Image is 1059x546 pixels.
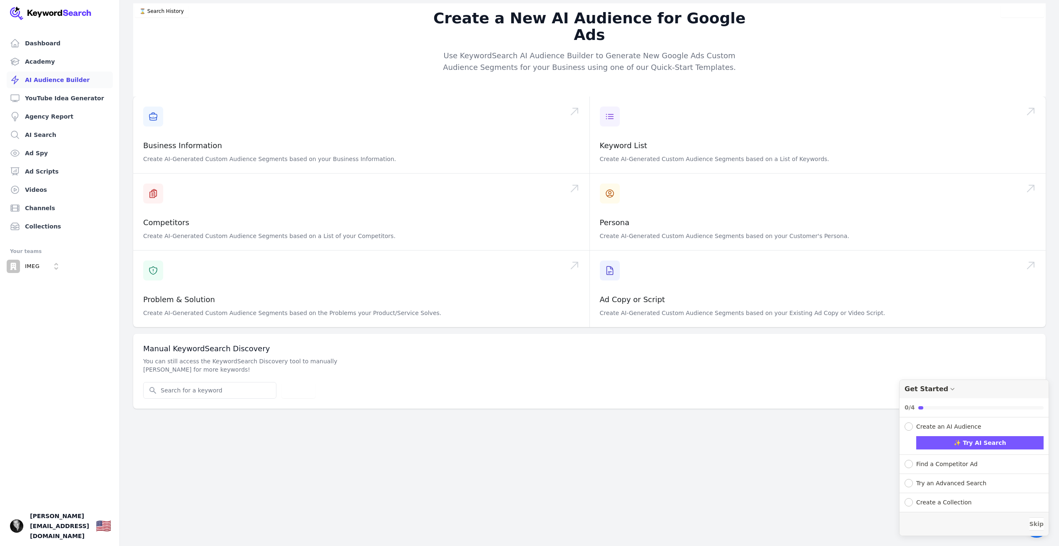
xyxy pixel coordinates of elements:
[899,380,1049,536] div: Get Started
[1029,517,1044,531] button: Skip
[7,200,113,216] a: Channels
[7,260,63,273] button: Open organization switcher
[600,141,647,150] a: Keyword List
[916,460,978,469] div: Find a Competitor Ad
[900,474,1049,493] button: Expand Checklist
[7,218,113,235] a: Collections
[143,344,1036,354] h3: Manual KeywordSearch Discovery
[7,163,113,180] a: Ad Scripts
[916,479,987,488] div: Try an Advanced Search
[905,403,915,412] div: 0/4
[954,439,1006,447] span: ✨ Try AI Search
[900,455,1049,474] button: Expand Checklist
[916,436,1044,449] button: ✨ Try AI Search
[10,246,109,256] div: Your teams
[135,5,189,17] button: ⌛️ Search History
[7,127,113,143] a: AI Search
[900,493,1049,512] button: Expand Checklist
[30,511,89,541] span: [PERSON_NAME][EMAIL_ADDRESS][DOMAIN_NAME]
[7,53,113,70] a: Academy
[430,10,749,43] h2: Create a New AI Audience for Google Ads
[600,295,665,304] a: Ad Copy or Script
[144,382,276,398] input: Search for a keyword
[25,263,40,270] p: IMEG
[916,422,981,431] div: Create an AI Audience
[900,380,1049,417] button: Collapse Checklist
[7,260,20,273] img: IMEG
[143,141,222,150] a: Business Information
[900,417,1049,431] button: Collapse Checklist
[1001,5,1044,17] button: Video Tutorial
[1029,520,1044,529] span: Skip
[143,357,383,374] p: You can still access the KeywordSearch Discovery tool to manually [PERSON_NAME] for more keywords!
[10,7,92,20] img: Your Company
[10,519,23,533] button: Open user button
[7,108,113,125] a: Agency Report
[143,295,215,304] a: Problem & Solution
[96,519,111,534] div: 🇺🇸
[600,218,630,227] a: Persona
[281,382,316,398] button: Search
[96,518,111,534] button: 🇺🇸
[10,519,23,533] img: Justin Jones
[905,385,948,393] div: Get Started
[7,181,113,198] a: Videos
[900,380,1049,398] div: Drag to move checklist
[7,145,113,161] a: Ad Spy
[7,35,113,52] a: Dashboard
[430,50,749,73] p: Use KeywordSearch AI Audience Builder to Generate New Google Ads Custom Audience Segments for you...
[143,218,189,227] a: Competitors
[7,72,113,88] a: AI Audience Builder
[916,498,972,507] div: Create a Collection
[7,90,113,107] a: YouTube Idea Generator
